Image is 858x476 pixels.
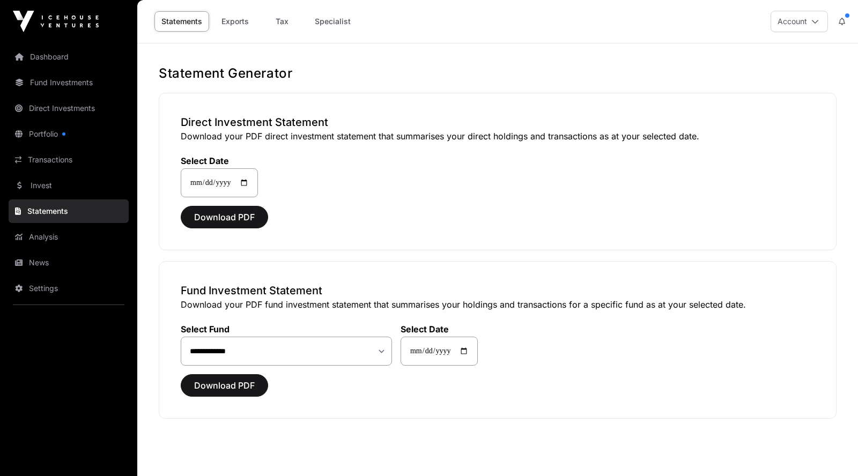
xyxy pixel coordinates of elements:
[9,96,129,120] a: Direct Investments
[308,11,358,32] a: Specialist
[181,324,392,334] label: Select Fund
[181,155,258,166] label: Select Date
[194,379,255,392] span: Download PDF
[9,71,129,94] a: Fund Investments
[9,122,129,146] a: Portfolio
[154,11,209,32] a: Statements
[213,11,256,32] a: Exports
[9,277,129,300] a: Settings
[181,115,815,130] h3: Direct Investment Statement
[181,298,815,311] p: Download your PDF fund investment statement that summarises your holdings and transactions for a ...
[9,148,129,172] a: Transactions
[261,11,304,32] a: Tax
[9,225,129,249] a: Analysis
[771,11,828,32] button: Account
[159,65,837,82] h1: Statement Generator
[9,45,129,69] a: Dashboard
[181,130,815,143] p: Download your PDF direct investment statement that summarises your direct holdings and transactio...
[181,283,815,298] h3: Fund Investment Statement
[9,199,129,223] a: Statements
[13,11,99,32] img: Icehouse Ventures Logo
[804,425,858,476] iframe: Chat Widget
[401,324,478,334] label: Select Date
[181,374,268,397] button: Download PDF
[181,385,268,396] a: Download PDF
[9,174,129,197] a: Invest
[181,217,268,227] a: Download PDF
[194,211,255,224] span: Download PDF
[181,206,268,228] button: Download PDF
[9,251,129,274] a: News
